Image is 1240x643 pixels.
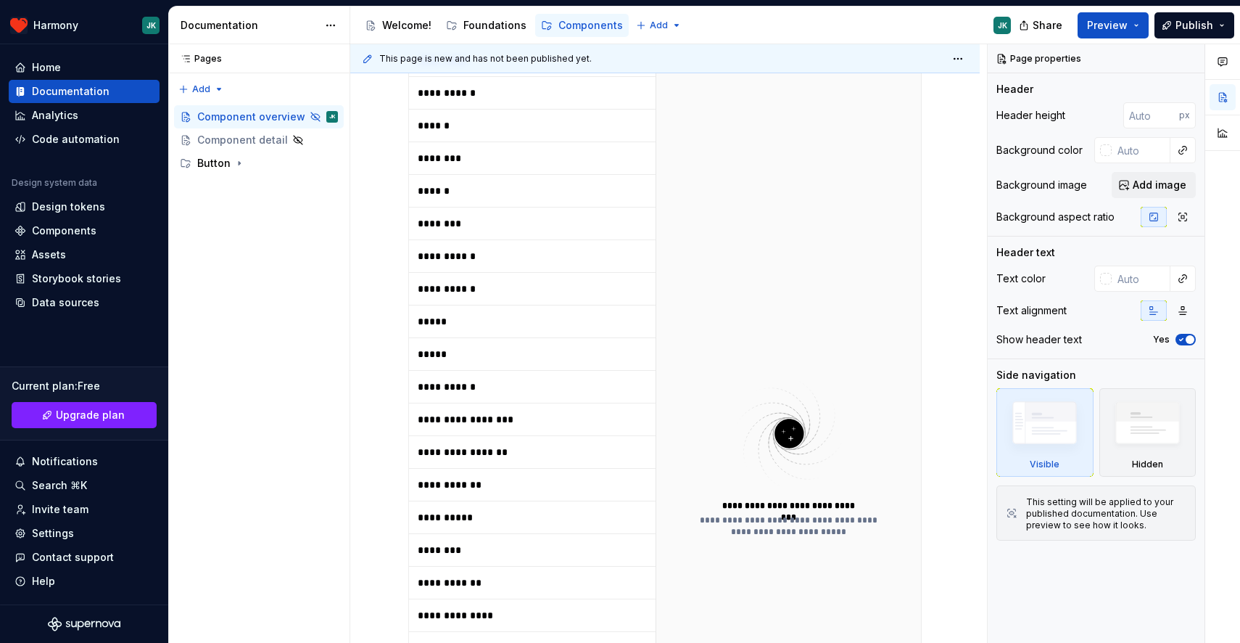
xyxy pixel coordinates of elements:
[197,133,288,147] div: Component detail
[12,379,157,393] div: Current plan : Free
[9,450,160,473] button: Notifications
[1078,12,1149,38] button: Preview
[32,526,74,541] div: Settings
[9,243,160,266] a: Assets
[32,84,109,99] div: Documentation
[9,104,160,127] a: Analytics
[32,295,99,310] div: Data sources
[996,388,1094,477] div: Visible
[440,14,532,37] a: Foundations
[558,18,623,33] div: Components
[996,245,1055,260] div: Header text
[32,200,105,214] div: Design tokens
[174,53,222,65] div: Pages
[197,156,231,171] div: Button
[12,402,157,428] button: Upgrade plan
[1112,266,1170,292] input: Auto
[33,18,78,33] div: Harmony
[329,110,336,124] div: JK
[1153,334,1170,345] label: Yes
[1132,459,1163,470] div: Hidden
[996,210,1115,224] div: Background aspect ratio
[174,152,344,175] div: Button
[197,110,305,124] div: Component overview
[192,83,210,95] span: Add
[12,177,97,189] div: Design system data
[382,18,431,33] div: Welcome!
[3,9,165,41] button: HarmonyJK
[9,56,160,79] a: Home
[1099,388,1196,477] div: Hidden
[359,14,437,37] a: Welcome!
[1112,172,1196,198] button: Add image
[174,105,344,128] a: Component overviewJK
[996,368,1076,382] div: Side navigation
[9,522,160,545] a: Settings
[9,219,160,242] a: Components
[174,79,228,99] button: Add
[632,15,686,36] button: Add
[32,108,78,123] div: Analytics
[1179,110,1190,121] p: px
[463,18,526,33] div: Foundations
[9,291,160,314] a: Data sources
[146,20,156,31] div: JK
[32,478,87,493] div: Search ⌘K
[32,224,96,238] div: Components
[1033,18,1062,33] span: Share
[174,128,344,152] a: Component detail
[535,14,629,37] a: Components
[1133,178,1186,192] span: Add image
[650,20,668,31] span: Add
[996,82,1033,97] div: Header
[1012,12,1072,38] button: Share
[1087,18,1128,33] span: Preview
[996,143,1083,157] div: Background color
[996,332,1082,347] div: Show header text
[181,18,318,33] div: Documentation
[1123,102,1179,128] input: Auto
[10,17,28,34] img: 41dd58b4-cf0d-4748-b605-c484c7e167c9.png
[359,11,629,40] div: Page tree
[32,574,55,589] div: Help
[32,502,88,517] div: Invite team
[9,546,160,569] button: Contact support
[9,267,160,290] a: Storybook stories
[174,105,344,175] div: Page tree
[9,474,160,497] button: Search ⌘K
[32,247,66,262] div: Assets
[32,132,120,147] div: Code automation
[998,20,1007,31] div: JK
[996,178,1087,192] div: Background image
[1112,137,1170,163] input: Auto
[56,408,125,422] span: Upgrade plan
[9,570,160,593] button: Help
[9,498,160,521] a: Invite team
[996,303,1067,318] div: Text alignment
[379,53,592,65] span: This page is new and has not been published yet.
[996,108,1065,123] div: Header height
[32,271,121,286] div: Storybook stories
[1154,12,1234,38] button: Publish
[9,80,160,103] a: Documentation
[9,195,160,218] a: Design tokens
[996,271,1046,286] div: Text color
[1026,496,1186,531] div: This setting will be applied to your published documentation. Use preview to see how it looks.
[48,617,120,631] svg: Supernova Logo
[1030,459,1059,470] div: Visible
[32,550,114,565] div: Contact support
[1175,18,1213,33] span: Publish
[9,128,160,151] a: Code automation
[32,454,98,469] div: Notifications
[32,60,61,75] div: Home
